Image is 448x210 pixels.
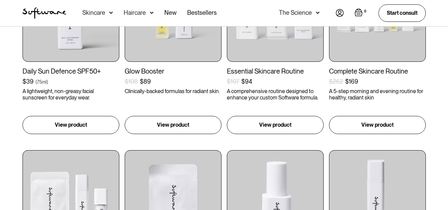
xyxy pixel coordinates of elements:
[37,79,47,85] div: 75ml
[259,121,291,129] p: View product
[125,88,221,94] p: Clinically-backed formulas for radiant skin.
[23,7,66,19] a: home
[23,78,34,85] div: $39
[124,9,146,16] div: Haircare
[316,9,320,16] img: arrow down
[125,67,221,75] div: Glow Booster
[361,121,394,129] p: View product
[329,78,343,85] div: $262
[329,88,426,101] p: A 5-step morning and evening routine for healthy, radiant skin
[329,67,426,75] div: Complete Skincare Routine
[36,79,37,85] div: (
[355,8,368,18] a: Open empty cart
[23,7,66,19] img: Software Logo
[241,78,252,85] div: $94
[109,9,113,16] img: arrow down
[227,67,324,75] div: Essential Skincare Routine
[55,121,87,129] p: View product
[125,78,138,85] div: $108
[157,121,189,129] p: View product
[23,67,119,75] div: Daily Sun Defence SPF50+
[378,4,426,22] a: Start consult
[279,9,312,16] div: The Science
[363,8,368,14] div: 0
[140,78,151,85] div: $89
[47,79,48,85] div: )
[23,88,119,101] p: A lightweight, non-greasy facial sunscreen for everyday wear.
[227,88,324,101] p: A comprehensive routine designed to enhance your custom Software formula.
[345,78,358,85] div: $169
[82,9,105,16] div: Skincare
[150,9,154,16] img: arrow down
[227,78,239,85] div: $107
